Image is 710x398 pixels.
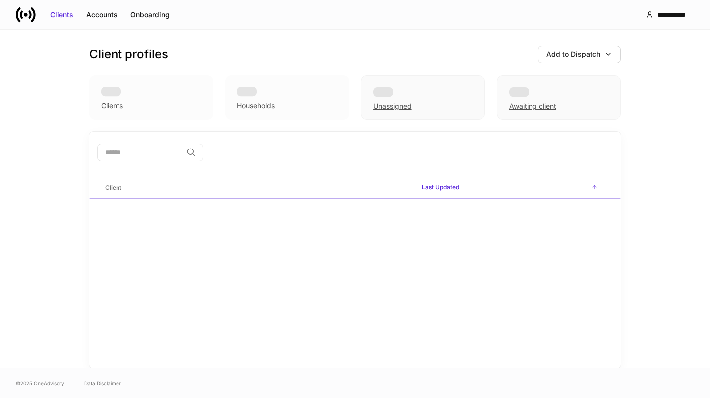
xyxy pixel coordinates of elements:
[373,101,412,111] div: Unassigned
[130,10,170,20] div: Onboarding
[44,7,80,23] button: Clients
[124,7,176,23] button: Onboarding
[538,46,621,63] button: Add to Dispatch
[546,50,600,59] div: Add to Dispatch
[497,75,621,120] div: Awaiting client
[422,182,459,192] h6: Last Updated
[101,101,123,111] div: Clients
[86,10,118,20] div: Accounts
[361,75,485,120] div: Unassigned
[237,101,275,111] div: Households
[509,101,556,111] div: Awaiting client
[84,379,121,387] a: Data Disclaimer
[101,178,410,198] span: Client
[80,7,124,23] button: Accounts
[418,177,601,199] span: Last Updated
[105,183,121,192] h6: Client
[16,379,64,387] span: © 2025 OneAdvisory
[89,47,168,62] h3: Client profiles
[50,10,73,20] div: Clients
